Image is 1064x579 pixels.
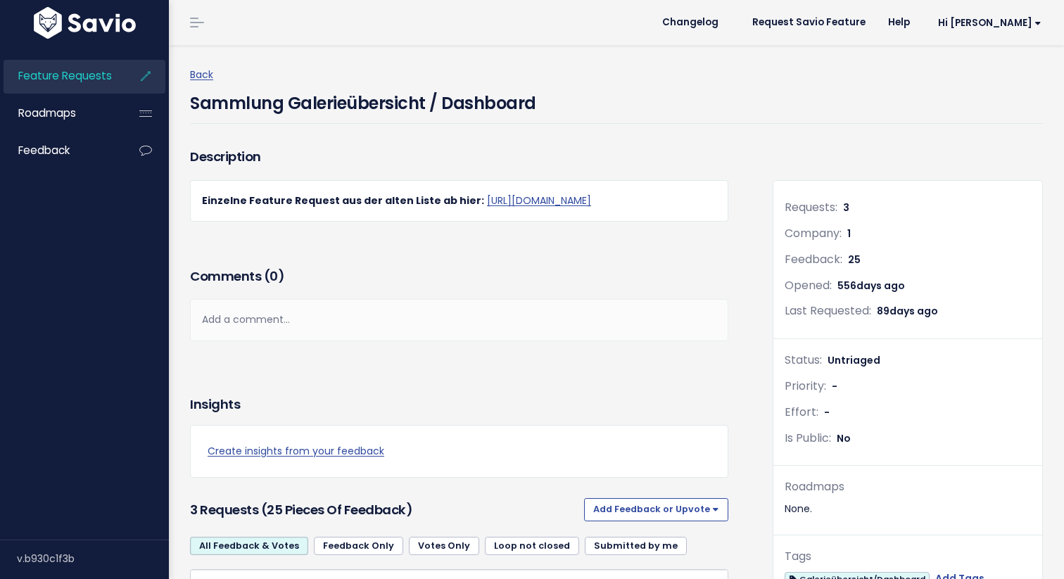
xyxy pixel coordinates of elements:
[877,304,938,318] span: 89
[314,537,403,555] a: Feedback Only
[785,251,842,267] span: Feedback:
[847,227,851,241] span: 1
[190,68,213,82] a: Back
[785,378,826,394] span: Priority:
[785,277,832,293] span: Opened:
[18,143,70,158] span: Feedback
[828,353,880,367] span: Untriaged
[785,547,1031,567] div: Tags
[4,134,117,167] a: Feedback
[4,97,117,129] a: Roadmaps
[785,303,871,319] span: Last Requested:
[877,12,921,33] a: Help
[190,537,308,555] a: All Feedback & Votes
[843,201,849,215] span: 3
[409,537,479,555] a: Votes Only
[4,60,117,92] a: Feature Requests
[741,12,877,33] a: Request Savio Feature
[938,18,1041,28] span: Hi [PERSON_NAME]
[585,537,687,555] a: Submitted by me
[856,279,905,293] span: days ago
[208,443,711,460] a: Create insights from your feedback
[785,404,818,420] span: Effort:
[190,267,728,286] h3: Comments ( )
[190,147,728,167] h3: Description
[837,279,905,293] span: 556
[785,477,1031,497] div: Roadmaps
[584,498,728,521] button: Add Feedback or Upvote
[824,405,830,419] span: -
[30,7,139,39] img: logo-white.9d6f32f41409.svg
[17,540,169,577] div: v.b930c1f3b
[487,193,591,208] a: [URL][DOMAIN_NAME]
[190,84,536,116] h4: Sammlung Galerieübersicht / Dashboard
[848,253,861,267] span: 25
[190,299,728,341] div: Add a comment...
[18,106,76,120] span: Roadmaps
[785,430,831,446] span: Is Public:
[785,199,837,215] span: Requests:
[921,12,1053,34] a: Hi [PERSON_NAME]
[270,267,278,285] span: 0
[785,225,842,241] span: Company:
[202,193,484,208] strong: Einzelne Feature Request aus der alten Liste ab hier:
[18,68,112,83] span: Feature Requests
[832,379,837,393] span: -
[837,431,851,445] span: No
[785,352,822,368] span: Status:
[190,500,578,520] h3: 3 Requests (25 pieces of Feedback)
[485,537,579,555] a: Loop not closed
[190,395,240,414] h3: Insights
[889,304,938,318] span: days ago
[785,500,1031,518] div: None.
[662,18,718,27] span: Changelog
